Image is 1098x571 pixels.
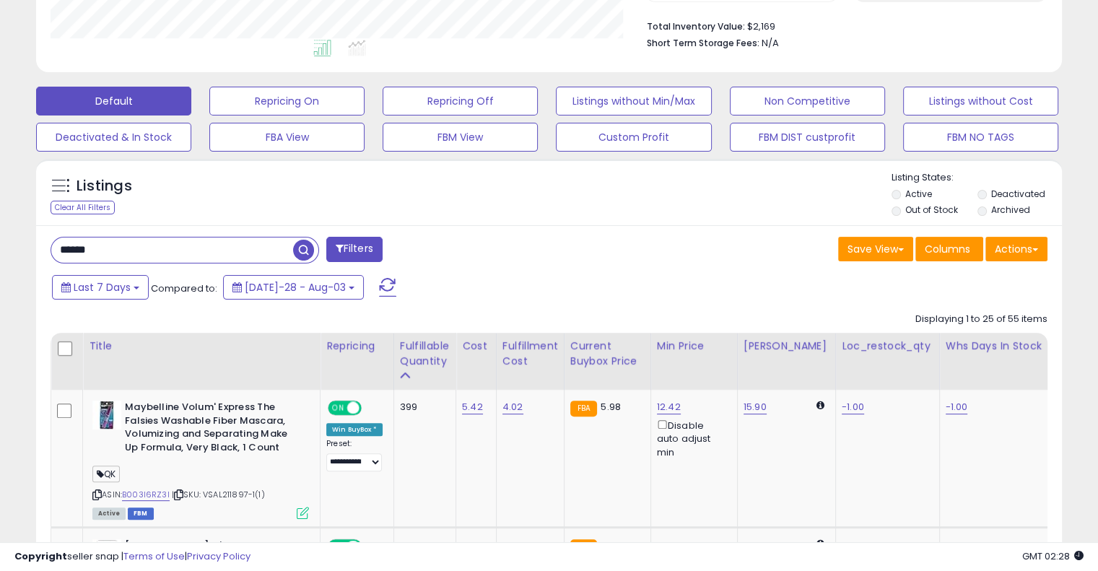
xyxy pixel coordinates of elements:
[570,401,597,417] small: FBA
[52,275,149,300] button: Last 7 Days
[647,17,1037,34] li: $2,169
[14,550,250,564] div: seller snap | |
[36,123,191,152] button: Deactivated & In Stock
[657,400,681,414] a: 12.42
[89,339,314,354] div: Title
[128,507,154,520] span: FBM
[842,339,933,354] div: Loc_restock_qty
[915,237,983,261] button: Columns
[92,507,126,520] span: All listings currently available for purchase on Amazon
[730,123,885,152] button: FBM DIST custprofit
[946,400,968,414] a: -1.00
[905,188,932,200] label: Active
[172,489,265,500] span: | SKU: VSAL211897-1(1)
[762,36,779,50] span: N/A
[51,201,115,214] div: Clear All Filters
[990,204,1029,216] label: Archived
[556,123,711,152] button: Custom Profit
[383,123,538,152] button: FBM View
[326,339,388,354] div: Repricing
[939,333,1051,390] th: CSV column name: cust_attr_1_whs days in stock
[838,237,913,261] button: Save View
[925,242,970,256] span: Columns
[842,400,864,414] a: -1.00
[647,20,745,32] b: Total Inventory Value:
[903,123,1058,152] button: FBM NO TAGS
[92,401,121,430] img: 4193UA6RkvL._SL40_.jpg
[657,417,726,459] div: Disable auto adjust min
[123,549,185,563] a: Terms of Use
[400,401,445,414] div: 399
[946,339,1045,354] div: Whs days in stock
[730,87,885,115] button: Non Competitive
[462,400,483,414] a: 5.42
[92,401,309,518] div: ASIN:
[245,280,346,295] span: [DATE]-28 - Aug-03
[400,339,450,369] div: Fulfillable Quantity
[502,339,558,369] div: Fulfillment Cost
[223,275,364,300] button: [DATE]-28 - Aug-03
[903,87,1058,115] button: Listings without Cost
[326,237,383,262] button: Filters
[835,333,939,390] th: CSV column name: cust_attr_3_loc_restock_qty
[905,204,958,216] label: Out of Stock
[744,400,767,414] a: 15.90
[360,402,383,414] span: OFF
[383,87,538,115] button: Repricing Off
[326,423,383,436] div: Win BuyBox *
[657,339,731,354] div: Min Price
[915,313,1047,326] div: Displaying 1 to 25 of 55 items
[462,339,490,354] div: Cost
[892,171,1062,185] p: Listing States:
[36,87,191,115] button: Default
[209,123,365,152] button: FBA View
[647,37,759,49] b: Short Term Storage Fees:
[985,237,1047,261] button: Actions
[151,282,217,295] span: Compared to:
[74,280,131,295] span: Last 7 Days
[329,402,347,414] span: ON
[125,401,300,458] b: Maybelline Volum' Express The Falsies Washable Fiber Mascara, Volumizing and Separating Make Up F...
[77,176,132,196] h5: Listings
[1022,549,1084,563] span: 2025-08-11 02:28 GMT
[990,188,1045,200] label: Deactivated
[556,87,711,115] button: Listings without Min/Max
[187,549,250,563] a: Privacy Policy
[744,339,829,354] div: [PERSON_NAME]
[209,87,365,115] button: Repricing On
[601,400,621,414] span: 5.98
[570,339,645,369] div: Current Buybox Price
[14,549,67,563] strong: Copyright
[326,439,383,471] div: Preset:
[122,489,170,501] a: B003I6RZ3I
[92,466,120,482] span: QK
[502,400,523,414] a: 4.02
